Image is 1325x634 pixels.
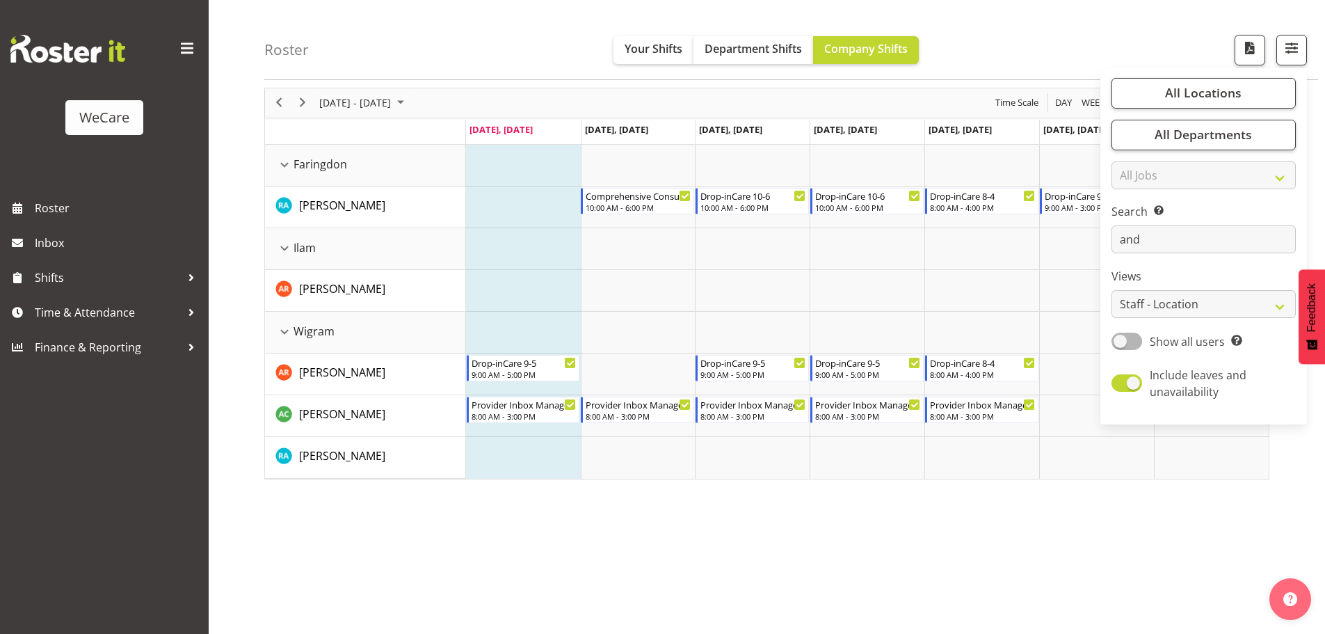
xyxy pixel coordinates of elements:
[1235,35,1265,65] button: Download a PDF of the roster according to the set date range.
[700,356,805,370] div: Drop-inCare 9-5
[815,369,920,380] div: 9:00 AM - 5:00 PM
[265,228,466,270] td: Ilam resource
[264,88,1269,480] div: Timeline Week of September 22, 2025
[1155,127,1252,143] span: All Departments
[299,198,385,213] span: [PERSON_NAME]
[1111,204,1296,221] label: Search
[35,302,181,323] span: Time & Attendance
[581,397,694,423] div: Andrew Casburn"s event - Provider Inbox Management Begin From Tuesday, September 23, 2025 at 8:00...
[265,312,466,354] td: Wigram resource
[469,123,533,136] span: [DATE], [DATE]
[814,123,877,136] span: [DATE], [DATE]
[1150,334,1225,349] span: Show all users
[815,202,920,213] div: 10:00 AM - 6:00 PM
[810,397,924,423] div: Andrew Casburn"s event - Provider Inbox Management Begin From Thursday, September 25, 2025 at 8:0...
[265,395,466,437] td: Andrew Casburn resource
[929,123,992,136] span: [DATE], [DATE]
[930,189,1035,203] div: Drop-inCare 8-4
[581,188,694,214] div: Rachna Anderson"s event - Comprehensive Consult 10-6 Begin From Tuesday, September 23, 2025 at 10...
[930,202,1035,213] div: 8:00 AM - 4:00 PM
[700,411,805,422] div: 8:00 AM - 3:00 PM
[586,397,691,411] div: Provider Inbox Management
[299,364,385,381] a: [PERSON_NAME]
[467,397,580,423] div: Andrew Casburn"s event - Provider Inbox Management Begin From Monday, September 22, 2025 at 8:00:...
[472,369,577,380] div: 9:00 AM - 5:00 PM
[815,397,920,411] div: Provider Inbox Management
[1111,120,1296,150] button: All Departments
[299,448,385,463] span: [PERSON_NAME]
[1165,85,1242,102] span: All Locations
[613,36,693,64] button: Your Shifts
[815,356,920,370] div: Drop-inCare 9-5
[810,188,924,214] div: Rachna Anderson"s event - Drop-inCare 10-6 Begin From Thursday, September 25, 2025 at 10:00:00 AM...
[696,188,809,214] div: Rachna Anderson"s event - Drop-inCare 10-6 Begin From Wednesday, September 24, 2025 at 10:00:00 A...
[586,202,691,213] div: 10:00 AM - 6:00 PM
[294,156,347,173] span: Faringdon
[700,397,805,411] div: Provider Inbox Management
[265,354,466,395] td: Andrea Ramirez resource
[824,41,908,56] span: Company Shifts
[466,145,1269,479] table: Timeline Week of September 22, 2025
[1040,188,1153,214] div: Rachna Anderson"s event - Drop-inCare 9-3 Begin From Saturday, September 27, 2025 at 9:00:00 AM G...
[705,41,802,56] span: Department Shifts
[35,337,181,358] span: Finance & Reporting
[1111,269,1296,285] label: Views
[35,267,181,288] span: Shifts
[1299,269,1325,364] button: Feedback - Show survey
[467,355,580,381] div: Andrea Ramirez"s event - Drop-inCare 9-5 Begin From Monday, September 22, 2025 at 9:00:00 AM GMT+...
[35,232,202,253] span: Inbox
[299,280,385,297] a: [PERSON_NAME]
[299,197,385,214] a: [PERSON_NAME]
[700,202,805,213] div: 10:00 AM - 6:00 PM
[1079,94,1108,111] button: Timeline Week
[700,369,805,380] div: 9:00 AM - 5:00 PM
[472,356,577,370] div: Drop-inCare 9-5
[993,94,1041,111] button: Time Scale
[1306,283,1318,332] span: Feedback
[35,198,202,219] span: Roster
[294,323,335,340] span: Wigram
[265,187,466,228] td: Rachna Anderson resource
[586,189,691,203] div: Comprehensive Consult 10-6
[299,365,385,380] span: [PERSON_NAME]
[813,36,919,64] button: Company Shifts
[1080,94,1107,111] span: Week
[930,356,1035,370] div: Drop-inCare 8-4
[1283,592,1297,606] img: help-xxl-2.png
[696,397,809,423] div: Andrew Casburn"s event - Provider Inbox Management Begin From Wednesday, September 24, 2025 at 8:...
[925,397,1038,423] div: Andrew Casburn"s event - Provider Inbox Management Begin From Friday, September 26, 2025 at 8:00:...
[625,41,682,56] span: Your Shifts
[299,406,385,422] a: [PERSON_NAME]
[1111,226,1296,254] input: Search
[1111,78,1296,109] button: All Locations
[1045,189,1150,203] div: Drop-inCare 9-3
[700,189,805,203] div: Drop-inCare 10-6
[472,397,577,411] div: Provider Inbox Management
[586,411,691,422] div: 8:00 AM - 3:00 PM
[930,411,1035,422] div: 8:00 AM - 3:00 PM
[267,88,291,118] div: previous period
[79,107,129,128] div: WeCare
[994,94,1040,111] span: Time Scale
[472,411,577,422] div: 8:00 AM - 3:00 PM
[270,94,289,111] button: Previous
[294,239,316,256] span: Ilam
[294,94,312,111] button: Next
[1043,123,1107,136] span: [DATE], [DATE]
[1053,94,1075,111] button: Timeline Day
[265,270,466,312] td: Andrea Ramirez resource
[299,447,385,464] a: [PERSON_NAME]
[291,88,314,118] div: next period
[699,123,762,136] span: [DATE], [DATE]
[10,35,125,63] img: Rosterit website logo
[1276,35,1307,65] button: Filter Shifts
[925,188,1038,214] div: Rachna Anderson"s event - Drop-inCare 8-4 Begin From Friday, September 26, 2025 at 8:00:00 AM GMT...
[1150,367,1246,399] span: Include leaves and unavailability
[1045,202,1150,213] div: 9:00 AM - 3:00 PM
[925,355,1038,381] div: Andrea Ramirez"s event - Drop-inCare 8-4 Begin From Friday, September 26, 2025 at 8:00:00 AM GMT+...
[585,123,648,136] span: [DATE], [DATE]
[318,94,392,111] span: [DATE] - [DATE]
[314,88,412,118] div: September 22 - 28, 2025
[815,189,920,203] div: Drop-inCare 10-6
